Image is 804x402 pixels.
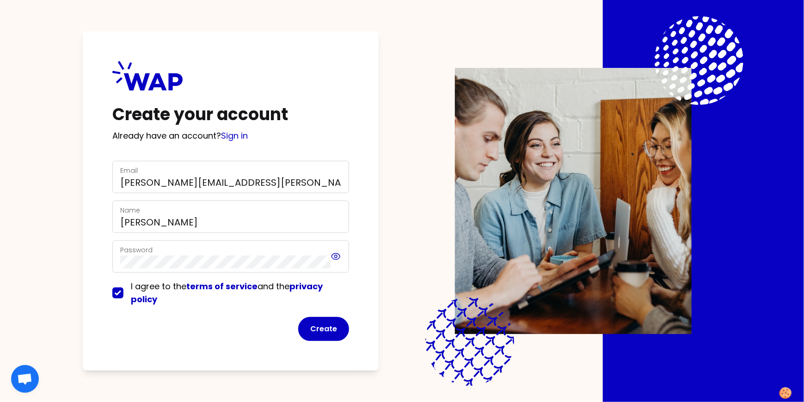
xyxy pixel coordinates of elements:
[131,280,323,305] a: privacy policy
[11,365,39,393] div: Ouvrir le chat
[455,68,692,334] img: Description
[221,130,248,141] a: Sign in
[186,280,258,292] a: terms of service
[120,245,153,255] label: Password
[131,280,323,305] span: I agree to the and the
[112,105,349,124] h1: Create your account
[120,206,140,215] label: Name
[120,166,138,175] label: Email
[112,129,349,142] p: Already have an account?
[298,317,349,341] button: Create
